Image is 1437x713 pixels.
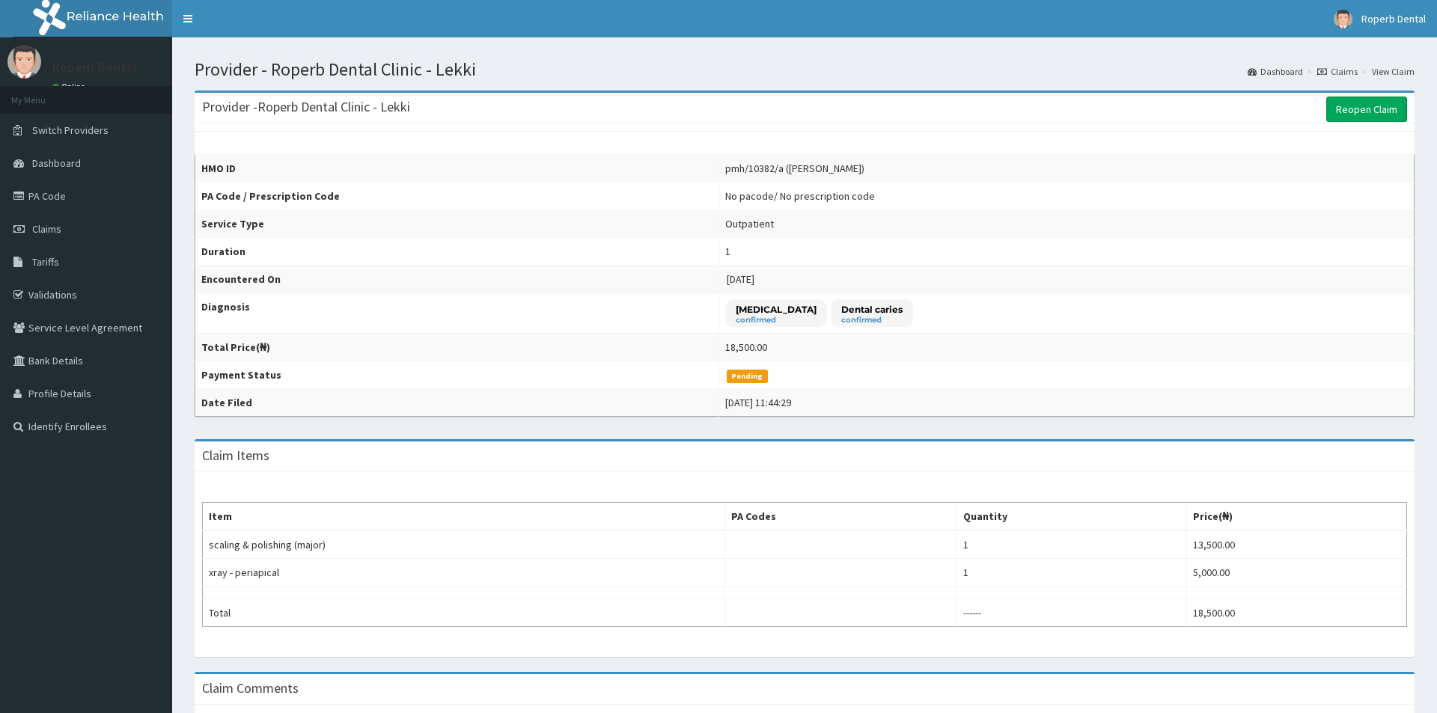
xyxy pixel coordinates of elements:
[195,361,719,389] th: Payment Status
[203,599,725,627] td: Total
[725,340,767,355] div: 18,500.00
[727,370,768,383] span: Pending
[1186,599,1406,627] td: 18,500.00
[203,559,725,587] td: xray - periapical
[1326,97,1407,122] a: Reopen Claim
[1372,65,1415,78] a: View Claim
[195,238,719,266] th: Duration
[957,503,1186,531] th: Quantity
[727,272,754,286] span: [DATE]
[841,316,903,324] small: confirmed
[203,503,725,531] th: Item
[195,334,719,361] th: Total Price(₦)
[52,82,88,92] a: Online
[725,189,875,204] div: No pacode / No prescription code
[724,503,957,531] th: PA Codes
[195,183,719,210] th: PA Code / Prescription Code
[1186,559,1406,587] td: 5,000.00
[1334,10,1352,28] img: User Image
[203,530,725,559] td: scaling & polishing (major)
[32,156,81,170] span: Dashboard
[736,303,817,316] p: [MEDICAL_DATA]
[1186,503,1406,531] th: Price(₦)
[1186,530,1406,559] td: 13,500.00
[1317,65,1358,78] a: Claims
[195,293,719,334] th: Diagnosis
[195,155,719,183] th: HMO ID
[1248,65,1303,78] a: Dashboard
[725,216,774,231] div: Outpatient
[957,559,1186,587] td: 1
[957,530,1186,559] td: 1
[32,255,59,269] span: Tariffs
[195,389,719,417] th: Date Filed
[841,303,903,316] p: Dental caries
[195,60,1415,79] h1: Provider - Roperb Dental Clinic - Lekki
[725,395,791,410] div: [DATE] 11:44:29
[32,123,109,137] span: Switch Providers
[52,61,137,74] p: Roperb Dental
[7,45,41,79] img: User Image
[195,210,719,238] th: Service Type
[957,599,1186,627] td: ------
[736,316,817,324] small: confirmed
[725,161,864,176] div: pmh/10382/a ([PERSON_NAME])
[725,244,730,259] div: 1
[1361,12,1426,25] span: Roperb Dental
[195,266,719,293] th: Encountered On
[32,222,61,236] span: Claims
[202,449,269,462] h3: Claim Items
[202,682,299,695] h3: Claim Comments
[202,100,410,114] h3: Provider - Roperb Dental Clinic - Lekki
